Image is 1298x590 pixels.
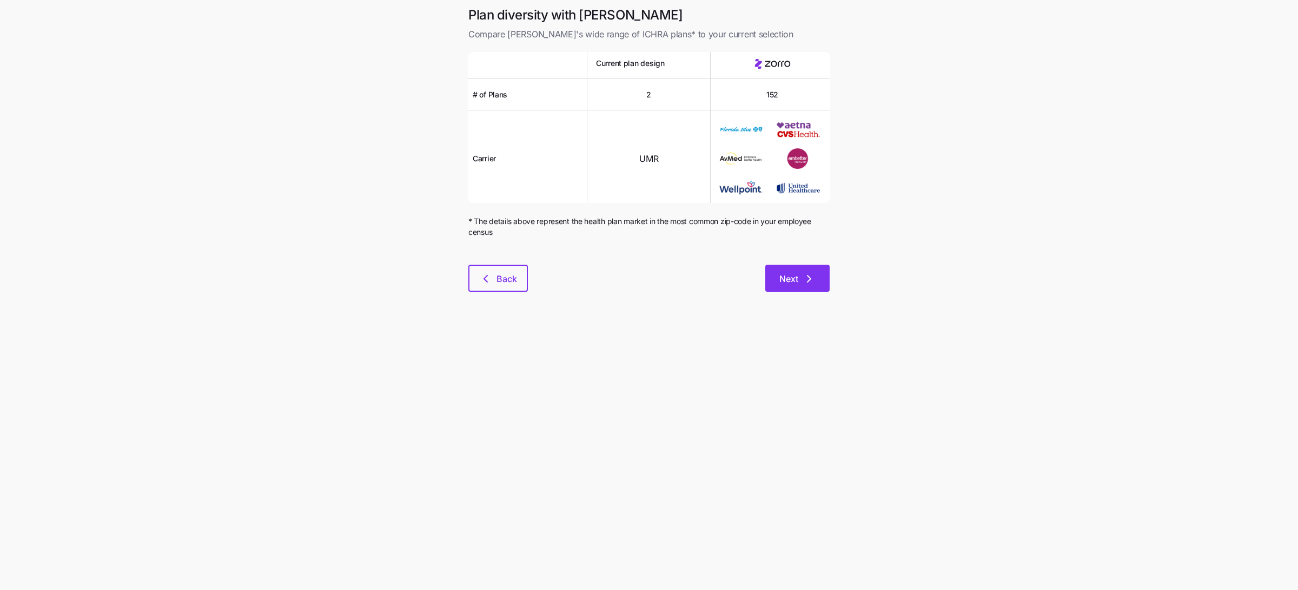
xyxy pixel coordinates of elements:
img: Carrier [777,178,820,198]
h1: Plan diversity with [PERSON_NAME] [468,6,830,23]
span: * The details above represent the health plan market in the most common zip-code in your employee... [468,216,830,238]
img: Carrier [777,119,820,140]
img: Carrier [777,148,820,169]
span: Next [779,272,798,285]
button: Next [765,265,830,292]
span: # of Plans [473,89,507,100]
button: Back [468,265,528,292]
img: Carrier [719,148,763,169]
span: Back [496,272,517,285]
img: Carrier [719,119,763,140]
span: UMR [639,152,659,166]
img: Carrier [719,178,763,198]
span: Compare [PERSON_NAME]'s wide range of ICHRA plans* to your current selection [468,28,830,41]
span: Carrier [473,153,496,164]
span: Current plan design [596,58,665,69]
span: 152 [766,89,778,100]
span: 2 [646,89,651,100]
